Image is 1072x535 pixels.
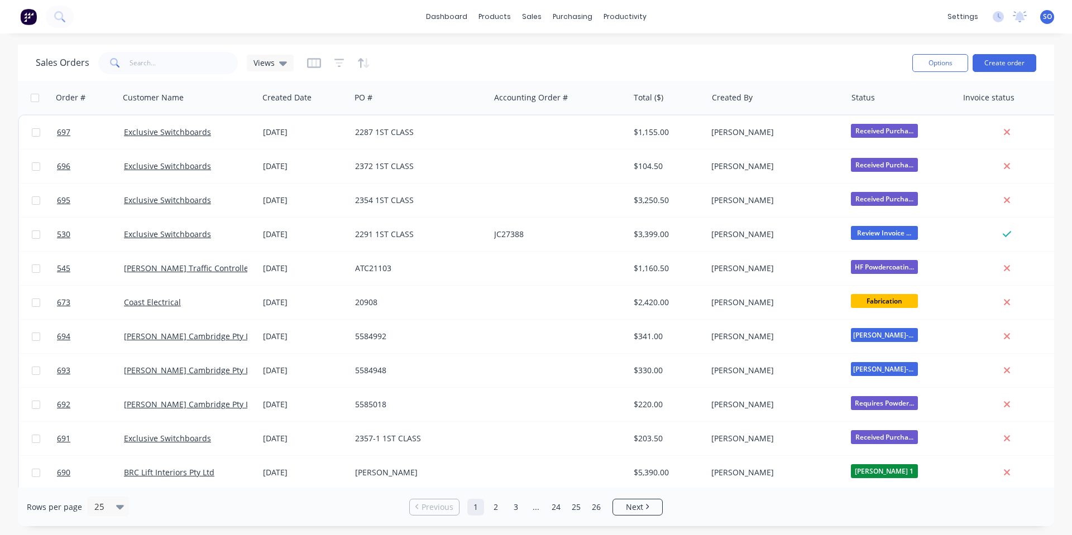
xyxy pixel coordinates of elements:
[355,365,479,376] div: 5584948
[355,195,479,206] div: 2354 1ST CLASS
[124,399,257,409] a: [PERSON_NAME] Cambridge Pty Ltd
[123,92,184,103] div: Customer Name
[711,365,835,376] div: [PERSON_NAME]
[712,92,753,103] div: Created By
[548,499,564,515] a: Page 24
[56,92,85,103] div: Order #
[851,124,918,138] span: Received Purcha...
[547,8,598,25] div: purchasing
[355,297,479,308] div: 20908
[626,502,643,513] span: Next
[851,158,918,172] span: Received Purcha...
[634,365,699,376] div: $330.00
[410,502,459,513] a: Previous page
[494,229,618,240] div: JC27388
[355,433,479,444] div: 2357-1 1ST CLASS
[57,150,124,183] a: 696
[124,331,257,341] a: [PERSON_NAME] Cambridge Pty Ltd
[420,8,473,25] a: dashboard
[355,161,479,172] div: 2372 1ST CLASS
[634,161,699,172] div: $104.50
[124,195,211,205] a: Exclusive Switchboards
[516,8,547,25] div: sales
[473,8,516,25] div: products
[422,502,453,513] span: Previous
[355,467,479,478] div: [PERSON_NAME]
[57,320,124,353] a: 694
[634,399,699,410] div: $220.00
[263,263,346,274] div: [DATE]
[57,399,70,410] span: 692
[124,433,211,444] a: Exclusive Switchboards
[263,399,346,410] div: [DATE]
[711,127,835,138] div: [PERSON_NAME]
[711,467,835,478] div: [PERSON_NAME]
[711,229,835,240] div: [PERSON_NAME]
[57,388,124,421] a: 692
[57,331,70,342] span: 694
[973,54,1036,72] button: Create order
[57,456,124,489] a: 690
[634,433,699,444] div: $203.50
[263,161,346,172] div: [DATE]
[355,229,479,240] div: 2291 1ST CLASS
[634,92,663,103] div: Total ($)
[487,499,504,515] a: Page 2
[57,467,70,478] span: 690
[851,92,875,103] div: Status
[355,399,479,410] div: 5585018
[851,328,918,342] span: [PERSON_NAME]-Power C5
[355,92,372,103] div: PO #
[57,297,70,308] span: 673
[57,115,124,149] a: 697
[494,92,568,103] div: Accounting Order #
[57,229,70,240] span: 530
[634,331,699,342] div: $341.00
[57,286,124,319] a: 673
[942,8,984,25] div: settings
[711,195,835,206] div: [PERSON_NAME]
[124,161,211,171] a: Exclusive Switchboards
[851,362,918,376] span: [PERSON_NAME]-Power C5
[124,127,211,137] a: Exclusive Switchboards
[263,365,346,376] div: [DATE]
[711,297,835,308] div: [PERSON_NAME]
[57,195,70,206] span: 695
[263,195,346,206] div: [DATE]
[634,127,699,138] div: $1,155.00
[711,263,835,274] div: [PERSON_NAME]
[711,331,835,342] div: [PERSON_NAME]
[130,52,238,74] input: Search...
[634,229,699,240] div: $3,399.00
[634,297,699,308] div: $2,420.00
[508,499,524,515] a: Page 3
[57,365,70,376] span: 693
[263,229,346,240] div: [DATE]
[263,433,346,444] div: [DATE]
[851,464,918,478] span: [PERSON_NAME] 1
[355,127,479,138] div: 2287 1ST CLASS
[1043,12,1052,22] span: SO
[262,92,312,103] div: Created Date
[851,226,918,240] span: Review Invoice ...
[528,499,544,515] a: Jump forward
[253,57,275,69] span: Views
[634,263,699,274] div: $1,160.50
[613,502,662,513] a: Next page
[912,54,968,72] button: Options
[57,263,70,274] span: 545
[57,354,124,387] a: 693
[57,127,70,138] span: 697
[851,294,918,308] span: Fabrication
[57,422,124,455] a: 691
[405,499,667,515] ul: Pagination
[355,263,479,274] div: ATC21103
[57,161,70,172] span: 696
[124,467,214,478] a: BRC Lift Interiors Pty Ltd
[588,499,605,515] a: Page 26
[263,297,346,308] div: [DATE]
[263,127,346,138] div: [DATE]
[963,92,1014,103] div: Invoice status
[57,433,70,444] span: 691
[711,399,835,410] div: [PERSON_NAME]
